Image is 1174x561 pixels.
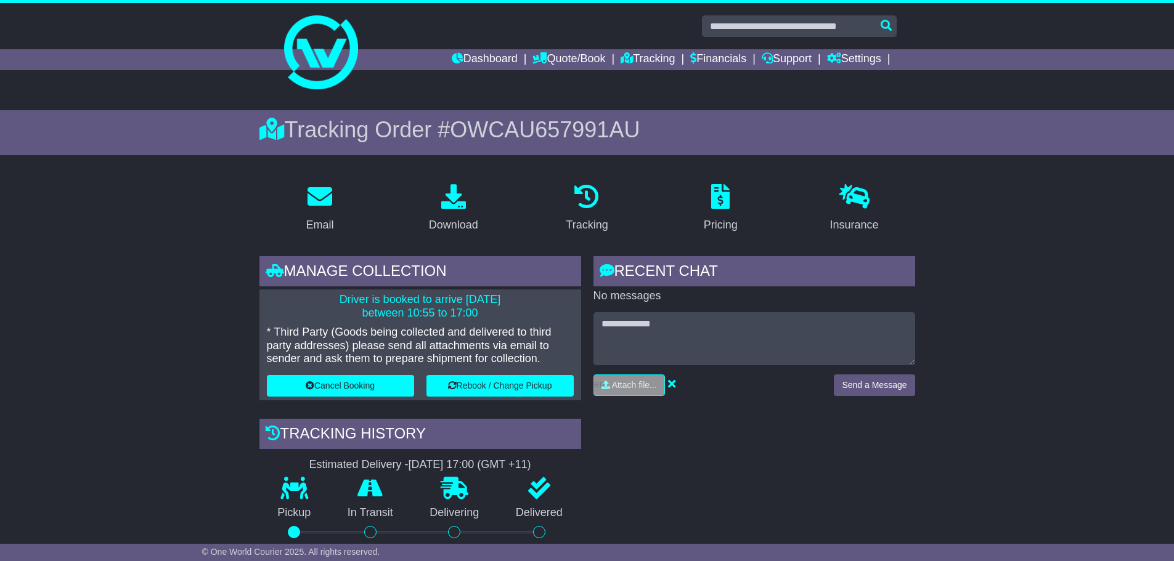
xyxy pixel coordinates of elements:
[704,217,738,233] div: Pricing
[267,293,574,320] p: Driver is booked to arrive [DATE] between 10:55 to 17:00
[202,547,380,557] span: © One World Courier 2025. All rights reserved.
[259,506,330,520] p: Pickup
[696,180,746,238] a: Pricing
[259,419,581,452] div: Tracking history
[412,506,498,520] p: Delivering
[267,326,574,366] p: * Third Party (Goods being collected and delivered to third party addresses) please send all atta...
[558,180,616,238] a: Tracking
[497,506,581,520] p: Delivered
[306,217,333,233] div: Email
[532,49,605,70] a: Quote/Book
[426,375,574,397] button: Rebook / Change Pickup
[329,506,412,520] p: In Transit
[259,256,581,289] div: Manage collection
[593,256,915,289] div: RECENT CHAT
[566,217,608,233] div: Tracking
[621,49,675,70] a: Tracking
[409,458,531,472] div: [DATE] 17:00 (GMT +11)
[429,217,478,233] div: Download
[298,180,341,238] a: Email
[593,289,915,303] p: No messages
[830,217,879,233] div: Insurance
[421,180,486,238] a: Download
[450,117,640,142] span: OWCAU657991AU
[452,49,518,70] a: Dashboard
[762,49,812,70] a: Support
[267,375,414,397] button: Cancel Booking
[259,458,581,472] div: Estimated Delivery -
[827,49,881,70] a: Settings
[834,374,915,396] button: Send a Message
[690,49,746,70] a: Financials
[259,116,915,143] div: Tracking Order #
[822,180,887,238] a: Insurance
